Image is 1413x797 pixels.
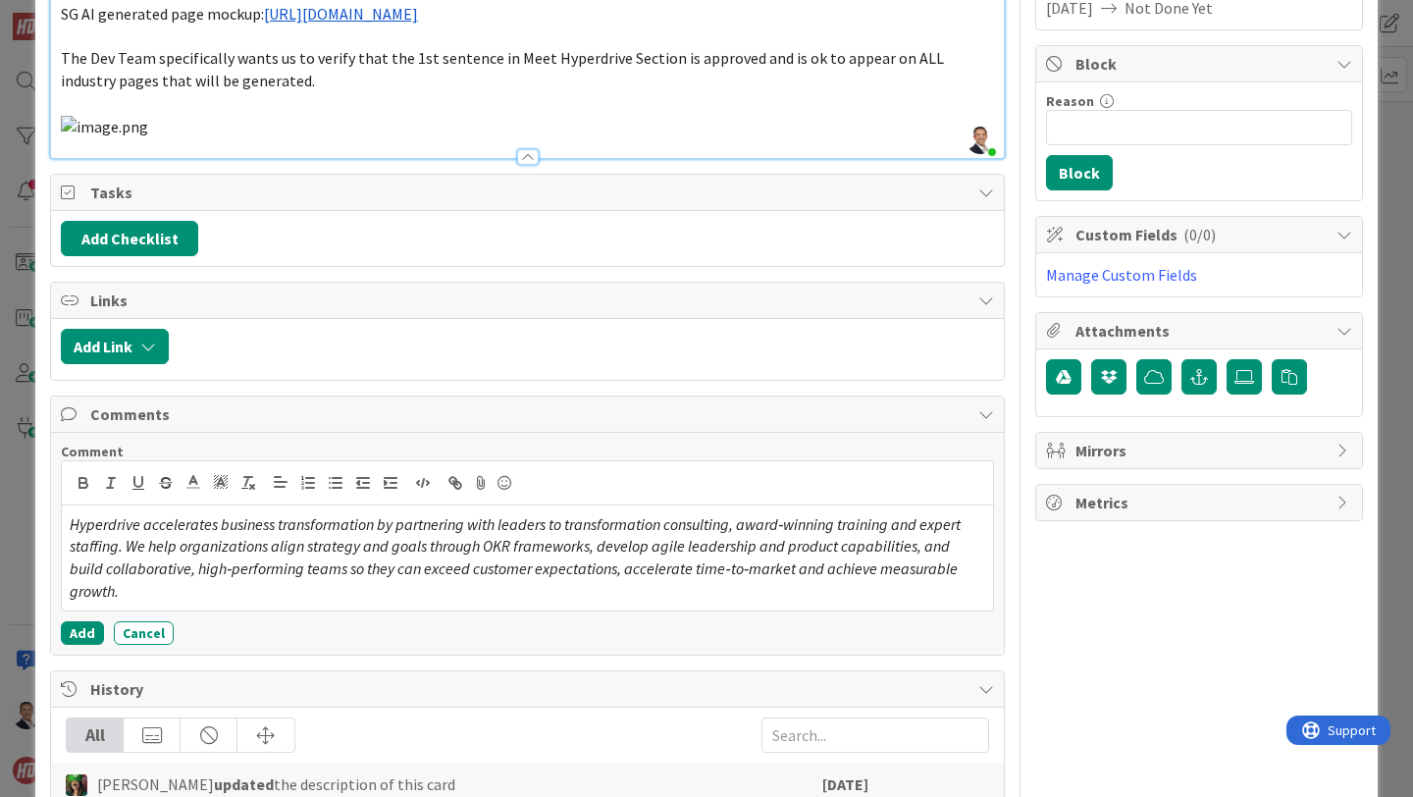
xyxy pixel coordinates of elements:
b: [DATE] [822,774,868,794]
span: Custom Fields [1075,223,1327,246]
img: image.png [61,116,148,138]
span: Block [1075,52,1327,76]
label: Reason [1046,92,1094,110]
b: updated [214,774,274,794]
em: Hyperdrive accelerates business transformation by partnering with leaders to transformation consu... [70,514,964,601]
span: Metrics [1075,491,1327,514]
button: Add Link [61,329,169,364]
img: SL [66,774,87,796]
img: UCWZD98YtWJuY0ewth2JkLzM7ZIabXpM.png [967,127,994,154]
button: Cancel [114,621,174,645]
button: Add [61,621,104,645]
span: Tasks [90,181,968,204]
span: Links [90,289,968,312]
span: Mirrors [1075,439,1327,462]
button: Add Checklist [61,221,198,256]
span: Attachments [1075,319,1327,343]
span: Support [41,3,89,27]
input: Search... [761,717,989,753]
span: ( 0/0 ) [1183,225,1216,244]
span: History [90,677,968,701]
button: Block [1046,155,1113,190]
span: Comment [61,443,124,460]
span: Comments [90,402,968,426]
div: All [67,718,124,752]
span: SG AI generated page mockup: [61,4,264,24]
a: Manage Custom Fields [1046,265,1197,285]
a: [URL][DOMAIN_NAME] [264,4,418,24]
span: The Dev Team specifically wants us to verify that the 1st sentence in Meet Hyperdrive Section is ... [61,48,947,90]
